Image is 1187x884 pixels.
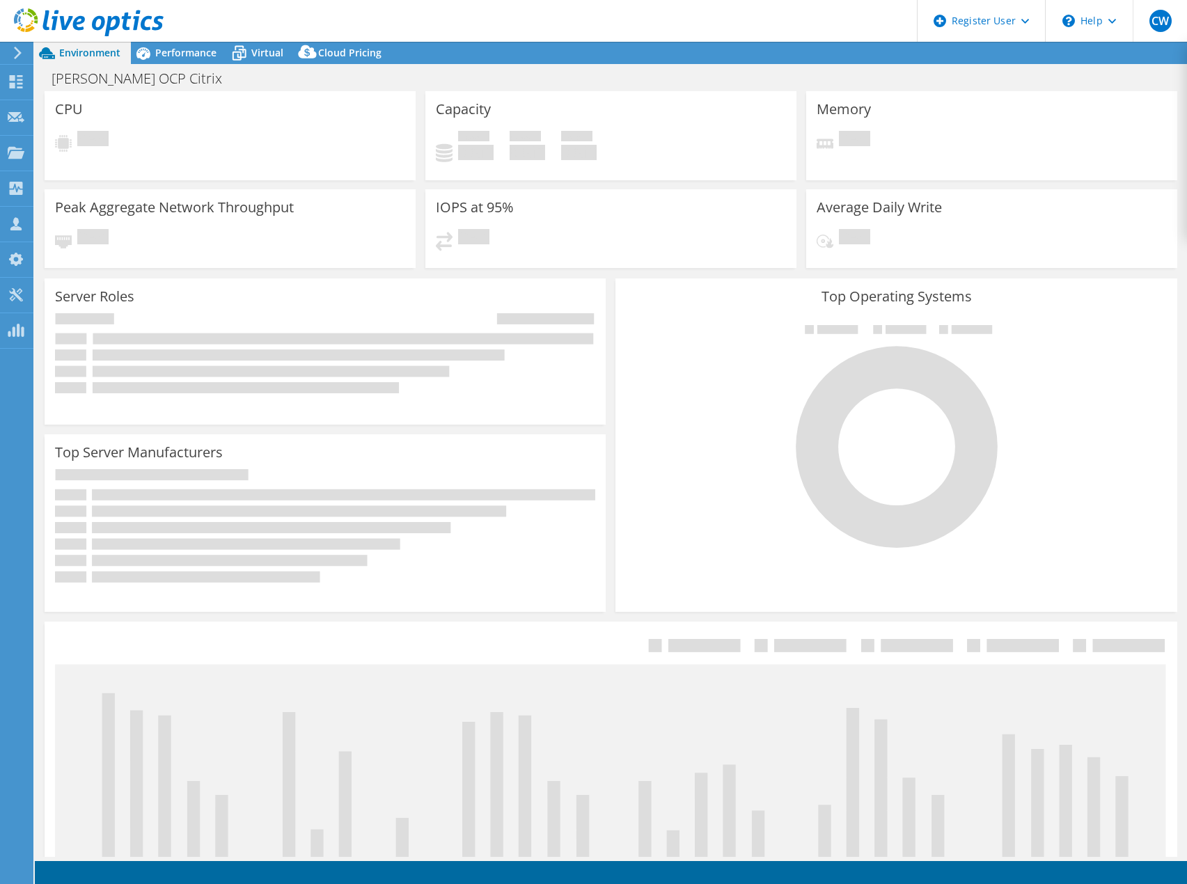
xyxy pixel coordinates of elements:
h3: Average Daily Write [817,200,942,215]
h3: Peak Aggregate Network Throughput [55,200,294,215]
h3: Top Server Manufacturers [55,445,223,460]
h3: IOPS at 95% [436,200,514,215]
h3: Memory [817,102,871,117]
span: Pending [839,229,870,248]
h3: Top Operating Systems [626,289,1166,304]
span: Pending [77,229,109,248]
span: Virtual [251,46,283,59]
span: Free [510,131,541,145]
svg: \n [1062,15,1075,27]
span: Environment [59,46,120,59]
span: CW [1149,10,1172,32]
span: Pending [77,131,109,150]
h3: Server Roles [55,289,134,304]
h4: 0 GiB [561,145,597,160]
span: Pending [839,131,870,150]
h3: Capacity [436,102,491,117]
span: Used [458,131,489,145]
h4: 0 GiB [458,145,494,160]
h3: CPU [55,102,83,117]
h1: [PERSON_NAME] OCP Citrix [45,71,244,86]
span: Pending [458,229,489,248]
span: Cloud Pricing [318,46,382,59]
span: Performance [155,46,217,59]
h4: 0 GiB [510,145,545,160]
span: Total [561,131,592,145]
